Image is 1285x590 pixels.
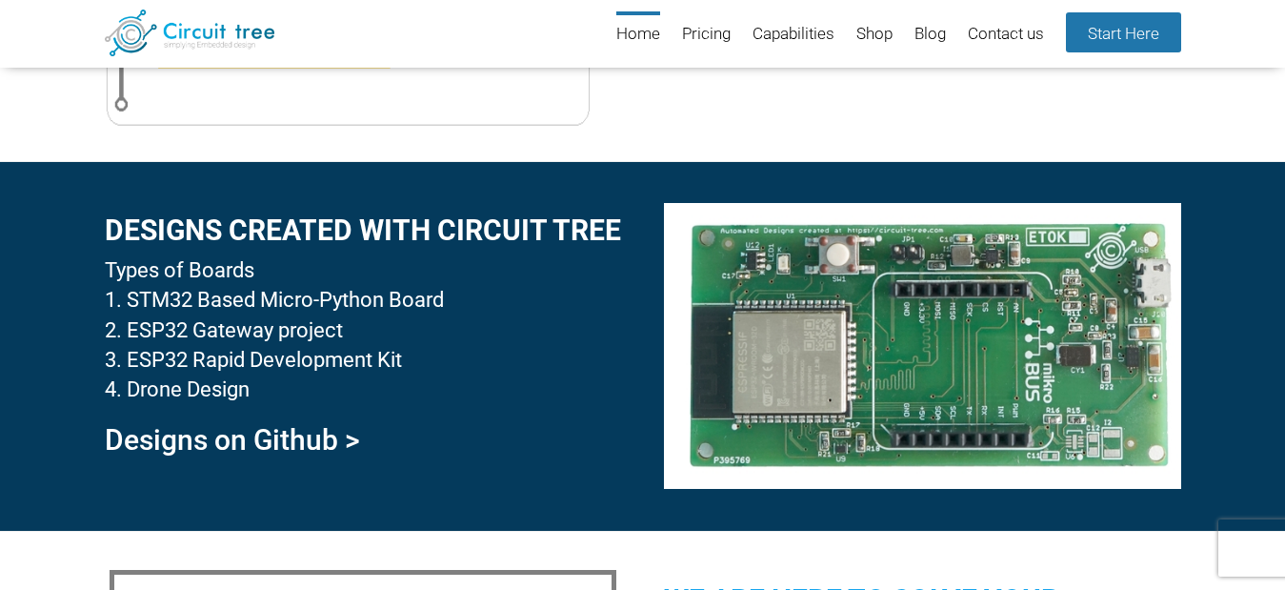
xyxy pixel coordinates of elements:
a: Start Here [1066,12,1181,52]
a: Blog [914,11,946,58]
a: Contact us [968,11,1044,58]
a: Pricing [682,11,731,58]
a: Home [616,11,660,58]
h2: DesignS created with circuit tree [105,214,621,246]
img: Circuit Tree [105,10,275,56]
li: STM32 Based Micro-Python Board [105,285,621,315]
div: Types of Boards [105,255,621,405]
a: Capabilities [753,11,834,58]
a: Shop [856,11,893,58]
li: ESP32 Rapid Development Kit [105,345,621,375]
a: Designs on Github > [105,423,360,457]
li: Drone Design [105,375,621,404]
li: ESP32 Gateway project [105,315,621,345]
